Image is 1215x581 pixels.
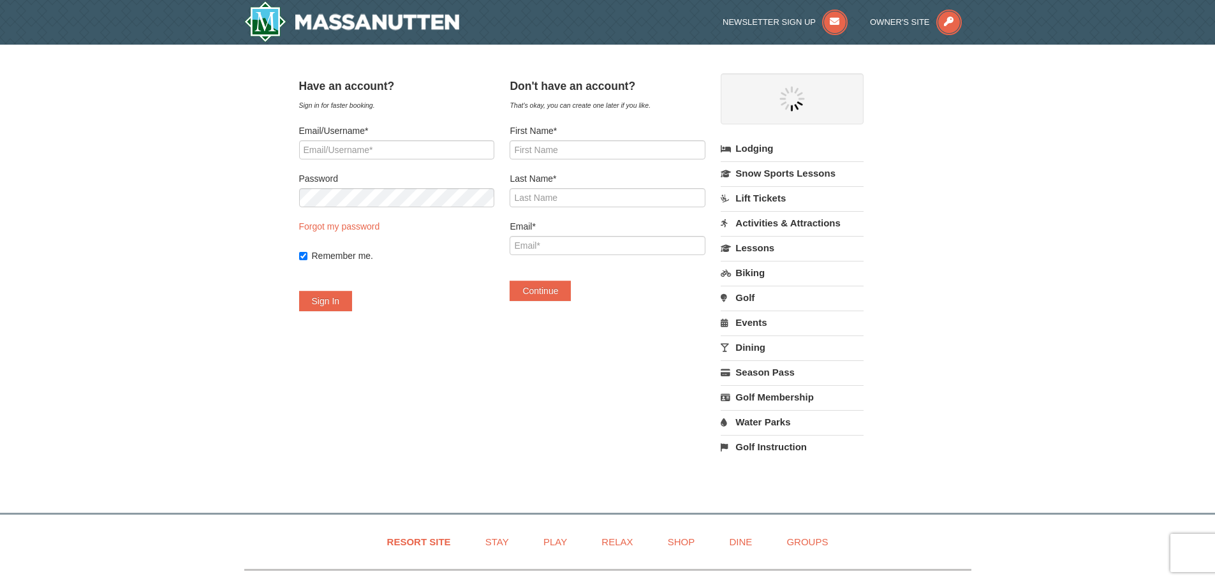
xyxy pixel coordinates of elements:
a: Lift Tickets [721,186,863,210]
input: Last Name [510,188,705,207]
label: First Name* [510,124,705,137]
a: Snow Sports Lessons [721,161,863,185]
div: Sign in for faster booking. [299,99,494,112]
a: Dine [713,527,768,556]
a: Shop [652,527,711,556]
img: wait gif [779,86,805,112]
label: Password [299,172,494,185]
a: Groups [770,527,844,556]
label: Remember me. [312,249,494,262]
a: Owner's Site [870,17,962,27]
a: Dining [721,335,863,359]
label: Email* [510,220,705,233]
a: Biking [721,261,863,284]
a: Resort Site [371,527,467,556]
img: Massanutten Resort Logo [244,1,460,42]
div: That's okay, you can create one later if you like. [510,99,705,112]
a: Newsletter Sign Up [723,17,848,27]
a: Golf Instruction [721,435,863,459]
input: Email/Username* [299,140,494,159]
label: Last Name* [510,172,705,185]
h4: Don't have an account? [510,80,705,92]
span: Newsletter Sign Up [723,17,816,27]
a: Golf Membership [721,385,863,409]
input: Email* [510,236,705,255]
a: Play [527,527,583,556]
a: Water Parks [721,410,863,434]
button: Continue [510,281,571,301]
a: Stay [469,527,525,556]
a: Activities & Attractions [721,211,863,235]
span: Owner's Site [870,17,930,27]
a: Events [721,311,863,334]
a: Season Pass [721,360,863,384]
a: Relax [585,527,649,556]
a: Lodging [721,137,863,160]
a: Massanutten Resort [244,1,460,42]
input: First Name [510,140,705,159]
a: Golf [721,286,863,309]
button: Sign In [299,291,353,311]
h4: Have an account? [299,80,494,92]
a: Forgot my password [299,221,380,232]
a: Lessons [721,236,863,260]
label: Email/Username* [299,124,494,137]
